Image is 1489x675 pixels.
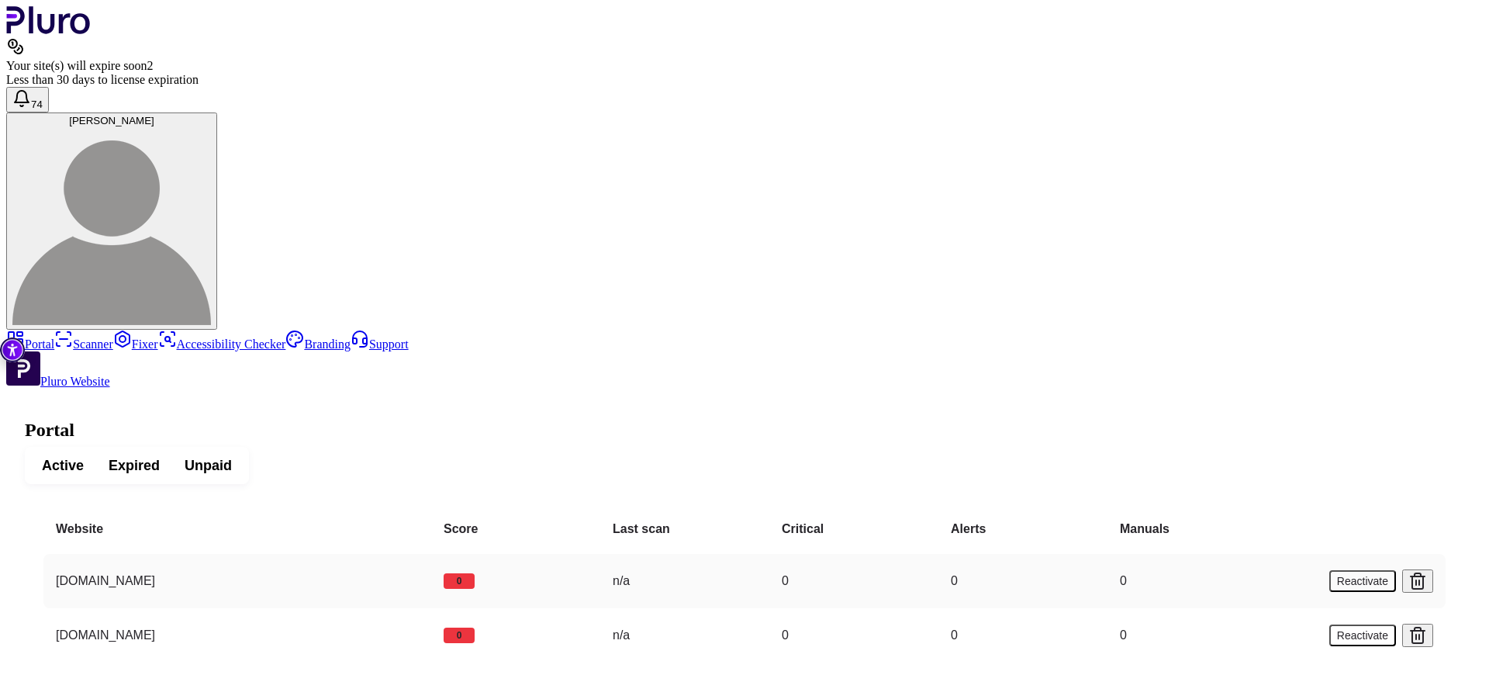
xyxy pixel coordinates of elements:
[12,126,211,325] img: תום גביש
[31,99,43,110] span: 74
[782,572,926,590] div: 0
[43,504,431,554] th: Website
[109,456,160,475] span: Expired
[69,115,154,126] span: [PERSON_NAME]
[6,59,1483,73] div: Your site(s) will expire soon
[782,626,926,645] div: 0
[444,628,475,643] div: 0
[951,626,1095,645] div: 0
[54,337,113,351] a: Scanner
[951,572,1095,590] div: 0
[6,23,91,36] a: Logo
[444,573,475,589] div: 0
[25,420,1464,441] h1: Portal
[351,337,409,351] a: Support
[158,337,286,351] a: Accessibility Checker
[938,504,1107,554] th: Alerts
[6,87,49,112] button: Open notifications, you have 74 new notifications
[600,504,769,554] th: Last scan
[431,504,600,554] th: Score
[185,456,232,475] span: Unpaid
[6,337,54,351] a: Portal
[285,337,351,351] a: Branding
[600,554,769,608] td: n/a
[43,608,431,663] td: vered-visler.co.il
[96,452,172,479] button: Expired
[113,337,158,351] a: Fixer
[1107,504,1277,554] th: Manuals
[42,456,84,475] span: Active
[1120,626,1264,645] div: 0
[6,375,110,388] a: Open Pluro Website
[600,608,769,663] td: n/a
[147,59,153,72] span: 2
[43,554,431,608] td: gavish-ins.co.il
[1329,625,1396,646] button: Reactivate
[1120,572,1264,590] div: 0
[769,504,938,554] th: Critical
[6,73,1483,87] div: Less than 30 days to license expiration
[172,452,244,479] button: Unpaid
[6,112,217,330] button: [PERSON_NAME]תום גביש
[6,330,1483,389] aside: Sidebar menu
[29,452,96,479] button: Active
[1329,570,1396,592] button: Reactivate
